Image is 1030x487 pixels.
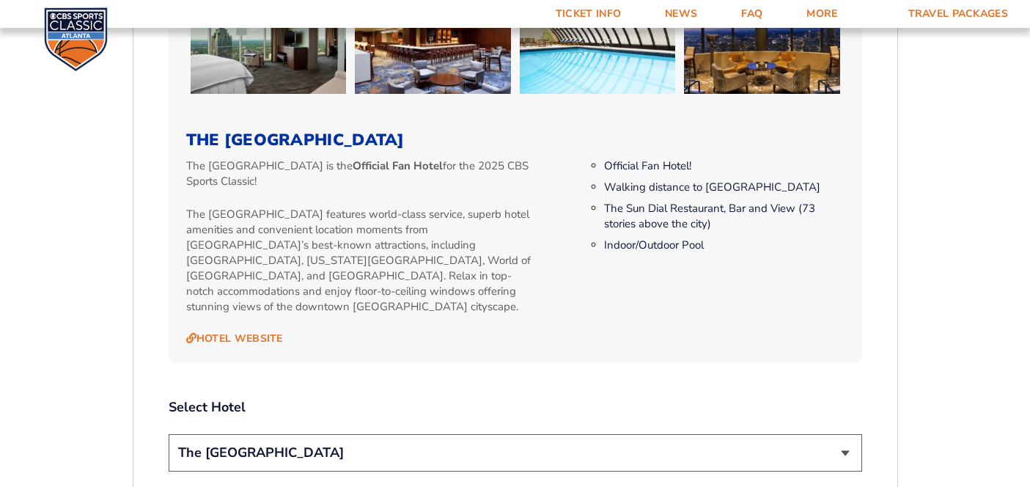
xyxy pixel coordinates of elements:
li: Official Fan Hotel! [604,158,844,174]
li: Walking distance to [GEOGRAPHIC_DATA] [604,180,844,195]
p: The [GEOGRAPHIC_DATA] features world-class service, superb hotel amenities and convenient locatio... [186,207,537,315]
strong: Official Fan Hotel [353,158,443,173]
p: The [GEOGRAPHIC_DATA] is the for the 2025 CBS Sports Classic! [186,158,537,189]
label: Select Hotel [169,398,862,417]
h3: The [GEOGRAPHIC_DATA] [186,131,845,150]
a: Hotel Website [186,332,283,345]
img: CBS Sports Classic [44,7,108,71]
li: The Sun Dial Restaurant, Bar and View (73 stories above the city) [604,201,844,232]
li: Indoor/Outdoor Pool [604,238,844,253]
